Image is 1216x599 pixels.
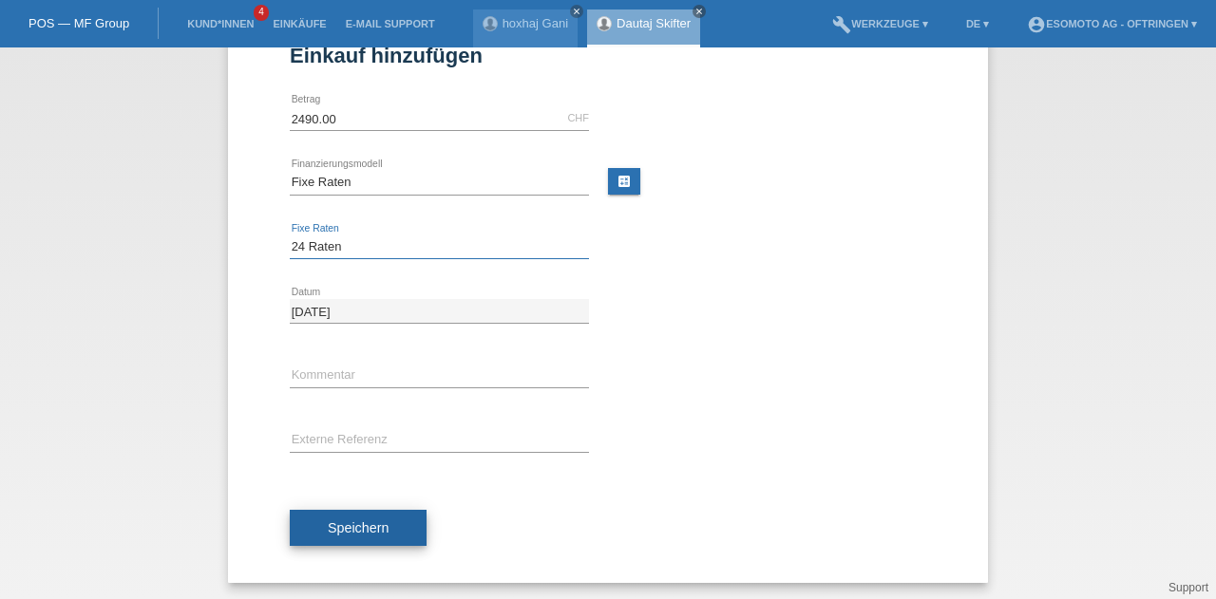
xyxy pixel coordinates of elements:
a: buildWerkzeuge ▾ [823,18,938,29]
i: build [832,15,851,34]
i: close [694,7,704,16]
a: Kund*innen [178,18,263,29]
a: account_circleEsomoto AG - Oftringen ▾ [1017,18,1206,29]
a: DE ▾ [957,18,998,29]
a: close [693,5,706,18]
button: Speichern [290,510,427,546]
div: CHF [567,112,589,123]
span: Speichern [328,520,389,535]
i: close [572,7,581,16]
a: calculate [608,168,640,195]
i: account_circle [1027,15,1046,34]
i: calculate [617,174,632,189]
a: Support [1168,581,1208,594]
a: Einkäufe [263,18,335,29]
a: hoxhaj Gani [503,16,568,30]
h1: Einkauf hinzufügen [290,44,926,67]
a: E-Mail Support [336,18,445,29]
a: Dautaj Skifter [617,16,691,30]
a: close [570,5,583,18]
span: 4 [254,5,269,21]
a: POS — MF Group [28,16,129,30]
